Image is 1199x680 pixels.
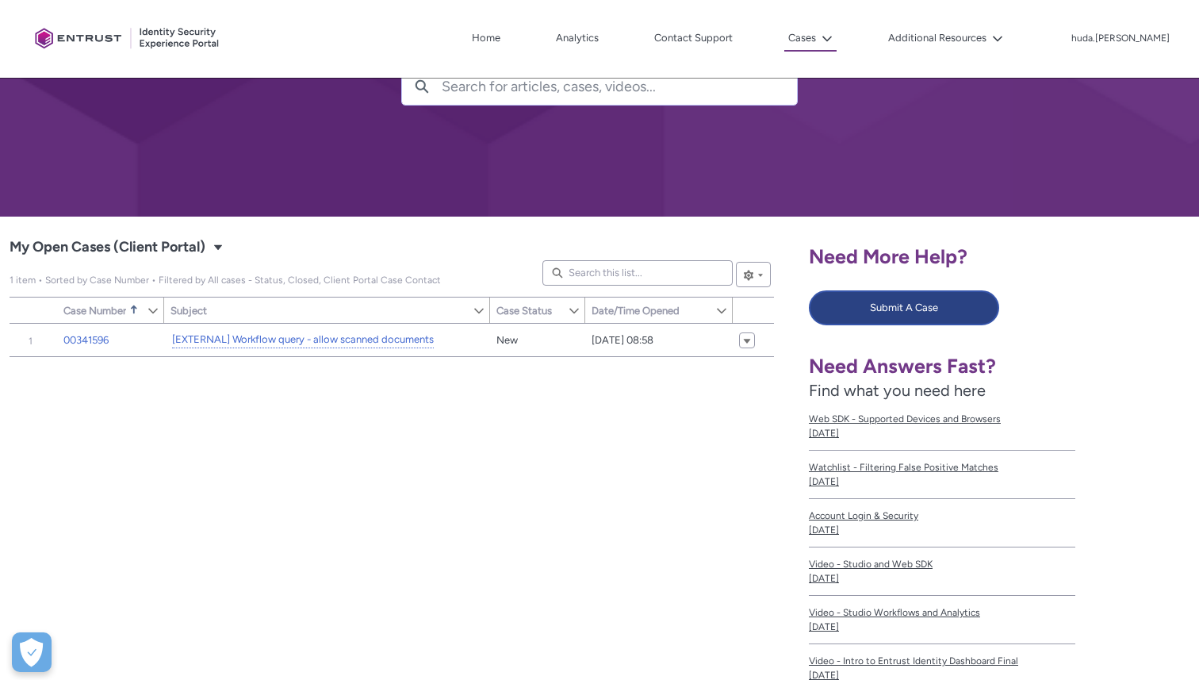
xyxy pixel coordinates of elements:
span: Need More Help? [809,244,967,268]
button: List View Controls [736,262,771,287]
a: Date/Time Opened [585,298,715,323]
a: Video - Studio Workflows and Analytics[DATE] [809,596,1075,644]
input: Search this list... [542,260,733,286]
span: Web SDK - Supported Devices and Browsers [809,412,1075,426]
button: Additional Resources [884,26,1007,50]
span: My Open Cases (Client Portal) [10,235,205,260]
a: Account Login & Security[DATE] [809,499,1075,547]
lightning-formatted-date-time: [DATE] [809,428,839,439]
span: New [496,332,518,348]
span: Account Login & Security [809,509,1075,523]
table: My Open Cases (Client Portal) [10,324,774,357]
span: Video - Studio and Web SDK [809,557,1075,571]
span: My Open Cases (Client Portal) [10,275,441,286]
span: [DATE] 08:58 [592,332,653,348]
a: [EXTERNAL] Workflow query - allow scanned documents [172,332,434,348]
button: Open Preferences [12,632,52,672]
button: Select a List View: Cases [209,237,228,256]
lightning-formatted-date-time: [DATE] [809,621,839,632]
a: Watchlist - Filtering False Positive Matches[DATE] [809,451,1075,499]
span: Case Number [63,305,126,317]
a: Case Status [490,298,568,323]
button: Cases [784,26,837,52]
lightning-formatted-date-time: [DATE] [809,573,839,584]
a: Case Number [57,298,147,323]
button: Submit A Case [809,290,999,325]
span: Watchlist - Filtering False Positive Matches [809,460,1075,474]
a: Contact Support [650,26,737,50]
a: Video - Studio and Web SDK[DATE] [809,547,1075,596]
a: Analytics, opens in new tab [552,26,603,50]
a: 00341596 [63,332,109,348]
p: huda.[PERSON_NAME] [1071,33,1170,44]
span: Video - Intro to Entrust Identity Dashboard Final [809,654,1075,668]
lightning-formatted-date-time: [DATE] [809,524,839,536]
a: Subject [164,298,473,323]
div: Cookie Preferences [12,632,52,672]
h1: Need Answers Fast? [809,354,1075,378]
a: Web SDK - Supported Devices and Browsers[DATE] [809,402,1075,451]
input: Search for articles, cases, videos... [442,68,797,105]
span: Video - Studio Workflows and Analytics [809,605,1075,620]
a: Home [468,26,504,50]
lightning-formatted-date-time: [DATE] [809,476,839,487]
button: User Profile huda.feroz [1071,29,1170,45]
button: Search [402,68,442,105]
span: Find what you need here [809,381,986,400]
